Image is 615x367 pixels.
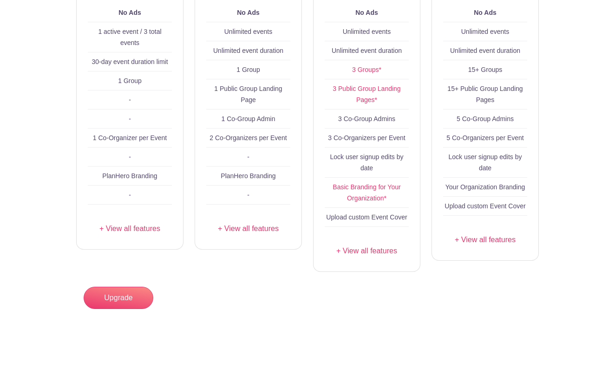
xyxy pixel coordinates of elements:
span: 1 Group [118,77,142,84]
span: 3 Co-Organizers per Event [328,134,406,142]
span: PlanHero Branding [221,172,275,180]
span: 1 active event / 3 total events [98,28,161,46]
span: Unlimited event duration [450,47,520,54]
span: 1 Co-Organizer per Event [93,134,167,142]
b: No Ads [474,9,496,16]
a: + View all features [443,234,527,245]
span: Your Organization Branding [445,183,525,191]
span: - [129,96,131,103]
b: No Ads [237,9,259,16]
span: 5 Co-Group Admins [457,115,514,122]
span: Upload custom Event Cover [445,202,525,210]
a: + View all features [88,223,172,234]
a: + View all features [206,223,290,234]
span: 15+ Public Group Landing Pages [447,85,523,103]
span: - [247,153,249,161]
span: - [129,115,131,122]
b: No Ads [355,9,378,16]
span: 1 Group [236,66,260,73]
a: Basic Branding for Your Organization* [333,183,400,202]
span: - [129,191,131,199]
span: PlanHero Branding [102,172,157,180]
span: Unlimited events [461,28,510,35]
a: 3 Public Group Landing Pages* [333,85,400,103]
a: Upgrade [84,287,153,309]
span: Unlimited events [343,28,391,35]
span: - [247,191,249,199]
span: 5 Co-Organizers per Event [446,134,524,142]
b: No Ads [118,9,141,16]
span: 1 Public Group Landing Page [214,85,282,103]
span: - [129,153,131,161]
span: Unlimited events [224,28,273,35]
a: 3 Groups* [352,66,381,73]
span: Upload custom Event Cover [326,213,407,221]
span: 2 Co-Organizers per Event [209,134,287,142]
a: + View all features [325,245,409,257]
span: 15+ Groups [468,66,503,73]
span: 3 Co-Group Admins [338,115,395,122]
span: 30-day event duration limit [92,58,168,65]
span: Unlimited event duration [213,47,283,54]
span: Lock user signup edits by date [330,153,404,172]
span: 1 Co-Group Admin [222,115,275,122]
span: Unlimited event duration [332,47,402,54]
span: Lock user signup edits by date [449,153,522,172]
